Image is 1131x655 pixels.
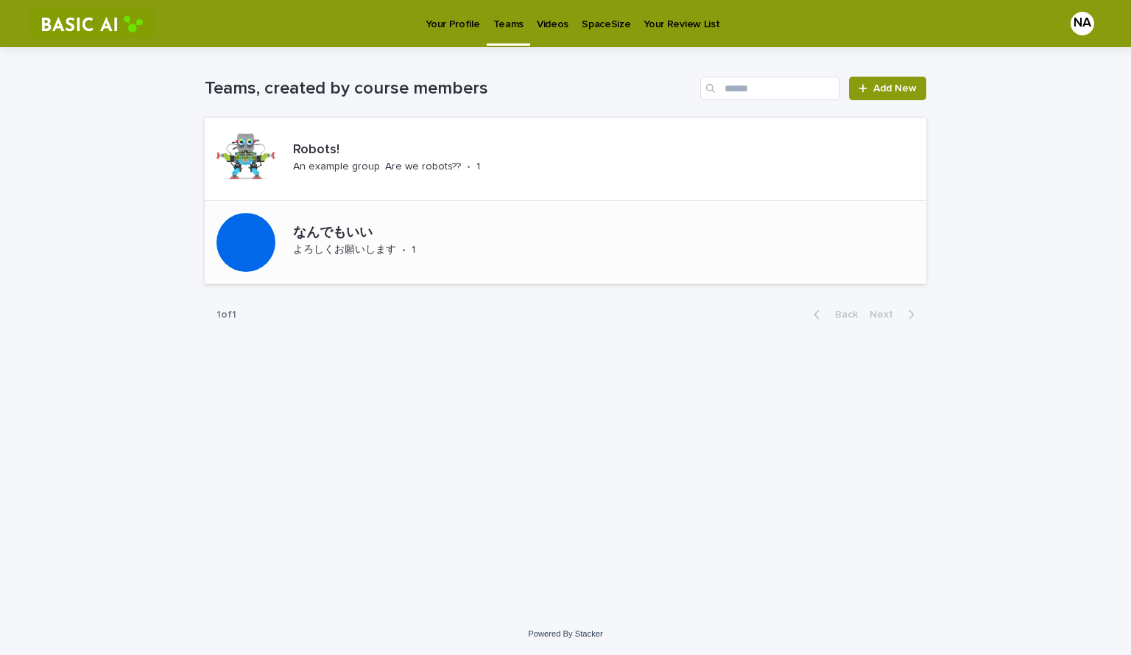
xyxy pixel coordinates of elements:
button: Back [802,308,864,321]
img: RtIB8pj2QQiOZo6waziI [29,9,155,38]
h1: Teams, created by course members [205,78,694,99]
p: 1 of 1 [205,297,248,333]
p: 1 [476,161,480,173]
span: Add New [873,83,917,94]
p: An example group. Are we robots?? [293,161,461,173]
a: Robots!An example group. Are we robots??•1 [205,118,926,201]
button: Next [864,308,926,321]
span: Back [826,309,858,320]
p: よろしくお願いします [293,244,396,256]
input: Search [700,77,840,100]
p: 1 [412,244,415,256]
div: NA [1071,12,1094,35]
span: Next [870,309,902,320]
a: Add New [849,77,926,100]
p: Robots! [293,142,526,158]
p: • [467,161,471,173]
a: Powered By Stacker [528,629,602,638]
p: • [402,244,406,256]
p: なんでもいい [293,225,495,242]
a: なんでもいいよろしくお願いします•1 [205,201,926,284]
